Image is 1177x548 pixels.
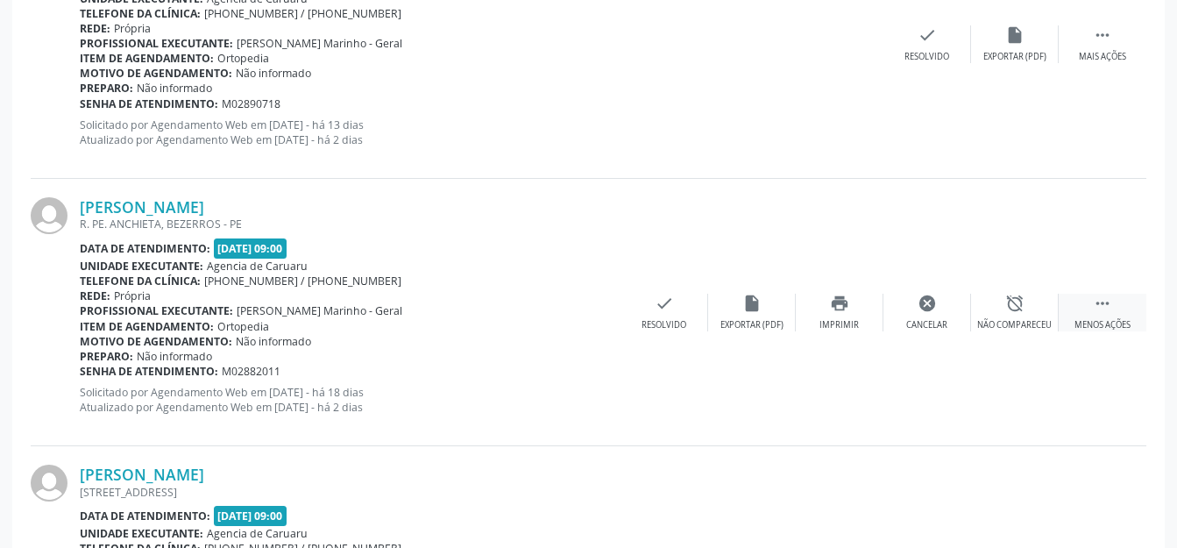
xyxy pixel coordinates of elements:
div: Exportar (PDF) [720,319,783,331]
i: check [918,25,937,45]
span: [DATE] 09:00 [214,506,287,526]
b: Item de agendamento: [80,51,214,66]
b: Motivo de agendamento: [80,334,232,349]
span: Ortopedia [217,51,269,66]
span: [DATE] 09:00 [214,238,287,259]
div: Menos ações [1074,319,1131,331]
div: Resolvido [642,319,686,331]
i:  [1093,294,1112,313]
i: cancel [918,294,937,313]
b: Rede: [80,288,110,303]
b: Item de agendamento: [80,319,214,334]
b: Senha de atendimento: [80,364,218,379]
i: check [655,294,674,313]
a: [PERSON_NAME] [80,197,204,217]
span: Própria [114,288,151,303]
b: Profissional executante: [80,36,233,51]
span: M02890718 [222,96,280,111]
p: Solicitado por Agendamento Web em [DATE] - há 13 dias Atualizado por Agendamento Web em [DATE] - ... [80,117,883,147]
b: Unidade executante: [80,259,203,274]
p: Solicitado por Agendamento Web em [DATE] - há 18 dias Atualizado por Agendamento Web em [DATE] - ... [80,385,620,415]
b: Unidade executante: [80,526,203,541]
b: Preparo: [80,81,133,96]
span: M02882011 [222,364,280,379]
span: [PHONE_NUMBER] / [PHONE_NUMBER] [204,274,401,288]
span: Ortopedia [217,319,269,334]
b: Telefone da clínica: [80,274,201,288]
img: img [31,197,67,234]
b: Data de atendimento: [80,241,210,256]
b: Telefone da clínica: [80,6,201,21]
span: Não informado [236,334,311,349]
div: [STREET_ADDRESS] [80,485,883,500]
span: [PERSON_NAME] Marinho - Geral [237,303,402,318]
span: [PHONE_NUMBER] / [PHONE_NUMBER] [204,6,401,21]
a: [PERSON_NAME] [80,465,204,484]
i: insert_drive_file [742,294,762,313]
b: Profissional executante: [80,303,233,318]
i: print [830,294,849,313]
div: R. PE. ANCHIETA, BEZERROS - PE [80,217,620,231]
i: alarm_off [1005,294,1025,313]
div: Mais ações [1079,51,1126,63]
div: Exportar (PDF) [983,51,1046,63]
i:  [1093,25,1112,45]
b: Data de atendimento: [80,509,210,523]
b: Senha de atendimento: [80,96,218,111]
div: Não compareceu [977,319,1052,331]
span: Não informado [137,349,212,364]
span: Não informado [236,66,311,81]
b: Rede: [80,21,110,36]
div: Resolvido [904,51,949,63]
b: Preparo: [80,349,133,364]
i: insert_drive_file [1005,25,1025,45]
div: Imprimir [819,319,859,331]
span: Própria [114,21,151,36]
div: Cancelar [906,319,947,331]
span: Agencia de Caruaru [207,259,308,274]
span: Agencia de Caruaru [207,526,308,541]
span: Não informado [137,81,212,96]
b: Motivo de agendamento: [80,66,232,81]
img: img [31,465,67,502]
span: [PERSON_NAME] Marinho - Geral [237,36,402,51]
